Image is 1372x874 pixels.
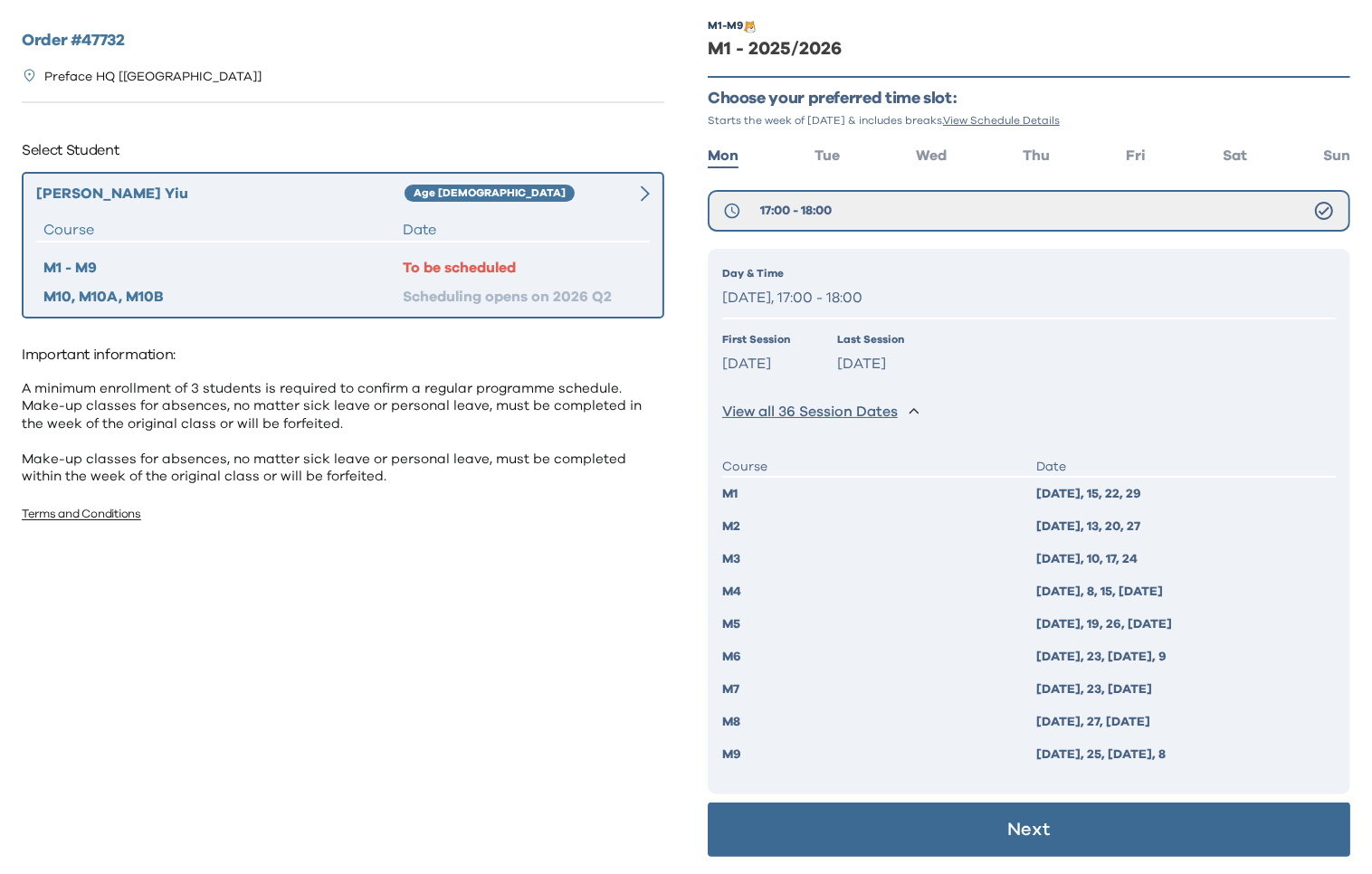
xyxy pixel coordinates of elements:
[1036,458,1336,476] div: Date
[43,257,403,279] div: M1 - M9
[837,331,904,347] p: Last Session
[403,219,643,241] div: Date
[722,403,898,422] p: View all 36 Session Dates
[1008,821,1051,839] p: Next
[22,29,664,53] h2: Order # 47732
[405,185,575,203] div: Age [DEMOGRAPHIC_DATA]
[22,340,664,369] p: Important information:
[22,136,664,165] p: Select Student
[760,202,832,220] span: 17:00 - 18:00
[43,219,403,241] div: Course
[916,148,947,163] span: Wed
[1036,680,1336,698] div: [DATE], 23, [DATE]
[1036,485,1336,503] div: [DATE], 15, 22, 29
[1127,148,1147,163] span: Fri
[22,380,664,486] p: A minimum enrollment of 3 students is required to confirm a regular programme schedule. Make-up c...
[837,351,904,377] p: [DATE]
[1323,148,1350,163] span: Sun
[722,518,1022,536] div: M2
[722,395,1336,429] button: View all 36 Session Dates
[722,680,1022,698] div: M7
[708,89,1350,109] p: Choose your preferred time slot:
[722,550,1022,568] div: M3
[708,190,1350,232] button: 17:00 - 18:00
[722,458,1022,476] div: Course
[1036,648,1336,666] div: [DATE], 23, [DATE], 9
[722,331,790,347] p: First Session
[722,615,1022,633] div: M5
[708,36,1350,62] div: M1 - 2025/2026
[743,20,757,33] img: Subject Icon 1
[722,265,1336,281] p: Day & Time
[1023,148,1050,163] span: Thu
[722,583,1022,601] div: M4
[708,803,1350,857] button: Next
[43,286,403,308] div: M10, M10A, M10B
[1036,746,1336,764] div: [DATE], 25, [DATE], 8
[1036,583,1336,601] div: [DATE], 8, 15, [DATE]
[708,113,1350,128] p: Starts the week of [DATE] & includes breaks.
[722,485,1022,503] div: M1
[403,257,643,279] div: To be scheduled
[1036,615,1336,633] div: [DATE], 19, 26, [DATE]
[722,746,1022,764] div: M9
[722,285,1336,311] p: [DATE], 17:00 - 18:00
[403,286,643,308] div: Scheduling opens on 2026 Q2
[943,115,1060,126] span: View Schedule Details
[22,508,141,520] a: Terms and Conditions
[722,648,1022,666] div: M6
[815,148,840,163] span: Tue
[1036,518,1336,536] div: [DATE], 13, 20, 27
[1036,713,1336,731] div: [DATE], 27, [DATE]
[44,68,262,87] p: Preface HQ [[GEOGRAPHIC_DATA]]
[36,183,405,204] div: [PERSON_NAME] Yiu
[708,148,738,163] span: Mon
[708,18,743,33] div: M1 - M9
[1036,550,1336,568] div: [DATE], 10, 17, 24
[722,351,790,377] p: [DATE]
[722,713,1022,731] div: M8
[1223,148,1247,163] span: Sat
